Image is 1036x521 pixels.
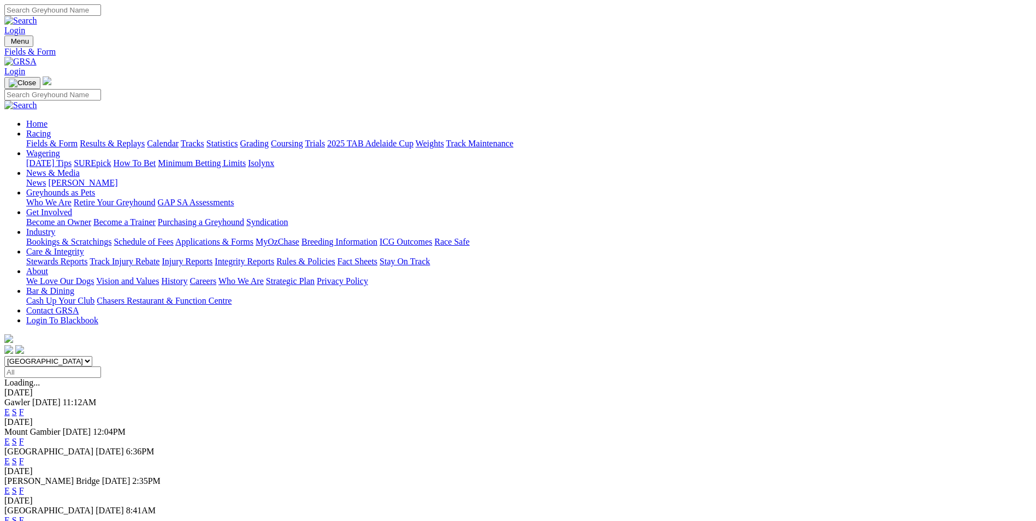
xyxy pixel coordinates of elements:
[26,257,87,266] a: Stewards Reports
[327,139,413,148] a: 2025 TAB Adelaide Cup
[80,139,145,148] a: Results & Replays
[26,217,91,227] a: Become an Owner
[4,4,101,16] input: Search
[26,237,111,246] a: Bookings & Scratchings
[114,237,173,246] a: Schedule of Fees
[4,77,40,89] button: Toggle navigation
[446,139,513,148] a: Track Maintenance
[147,139,179,148] a: Calendar
[158,158,246,168] a: Minimum Betting Limits
[380,237,432,246] a: ICG Outcomes
[26,306,79,315] a: Contact GRSA
[266,276,315,286] a: Strategic Plan
[26,257,1032,267] div: Care & Integrity
[158,217,244,227] a: Purchasing a Greyhound
[26,198,1032,208] div: Greyhounds as Pets
[256,237,299,246] a: MyOzChase
[126,447,155,456] span: 6:36PM
[4,16,37,26] img: Search
[26,296,1032,306] div: Bar & Dining
[338,257,377,266] a: Fact Sheets
[181,139,204,148] a: Tracks
[12,457,17,466] a: S
[26,119,48,128] a: Home
[11,37,29,45] span: Menu
[301,237,377,246] a: Breeding Information
[190,276,216,286] a: Careers
[26,267,48,276] a: About
[175,237,253,246] a: Applications & Forms
[96,276,159,286] a: Vision and Values
[63,398,97,407] span: 11:12AM
[4,466,1032,476] div: [DATE]
[26,188,95,197] a: Greyhounds as Pets
[4,366,101,378] input: Select date
[158,198,234,207] a: GAP SA Assessments
[4,89,101,100] input: Search
[26,296,94,305] a: Cash Up Your Club
[102,476,131,486] span: [DATE]
[4,506,93,515] span: [GEOGRAPHIC_DATA]
[4,496,1032,506] div: [DATE]
[317,276,368,286] a: Privacy Policy
[4,334,13,343] img: logo-grsa-white.png
[12,437,17,446] a: S
[43,76,51,85] img: logo-grsa-white.png
[4,100,37,110] img: Search
[4,447,93,456] span: [GEOGRAPHIC_DATA]
[26,208,72,217] a: Get Involved
[4,388,1032,398] div: [DATE]
[93,217,156,227] a: Become a Trainer
[96,447,124,456] span: [DATE]
[271,139,303,148] a: Coursing
[114,158,156,168] a: How To Bet
[9,79,36,87] img: Close
[206,139,238,148] a: Statistics
[4,457,10,466] a: E
[4,398,30,407] span: Gawler
[26,316,98,325] a: Login To Blackbook
[248,158,274,168] a: Isolynx
[215,257,274,266] a: Integrity Reports
[246,217,288,227] a: Syndication
[63,427,91,436] span: [DATE]
[380,257,430,266] a: Stay On Track
[19,437,24,446] a: F
[12,486,17,495] a: S
[4,67,25,76] a: Login
[4,57,37,67] img: GRSA
[26,276,94,286] a: We Love Our Dogs
[19,486,24,495] a: F
[26,237,1032,247] div: Industry
[19,407,24,417] a: F
[19,457,24,466] a: F
[26,286,74,295] a: Bar & Dining
[12,407,17,417] a: S
[4,407,10,417] a: E
[4,47,1032,57] div: Fields & Form
[4,35,33,47] button: Toggle navigation
[15,345,24,354] img: twitter.svg
[26,158,1032,168] div: Wagering
[4,476,100,486] span: [PERSON_NAME] Bridge
[26,178,1032,188] div: News & Media
[90,257,159,266] a: Track Injury Rebate
[4,345,13,354] img: facebook.svg
[26,149,60,158] a: Wagering
[26,198,72,207] a: Who We Are
[305,139,325,148] a: Trials
[218,276,264,286] a: Who We Are
[26,139,78,148] a: Fields & Form
[74,158,111,168] a: SUREpick
[26,129,51,138] a: Racing
[26,227,55,236] a: Industry
[161,276,187,286] a: History
[26,178,46,187] a: News
[26,276,1032,286] div: About
[4,437,10,446] a: E
[434,237,469,246] a: Race Safe
[74,198,156,207] a: Retire Your Greyhound
[32,398,61,407] span: [DATE]
[276,257,335,266] a: Rules & Policies
[26,247,84,256] a: Care & Integrity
